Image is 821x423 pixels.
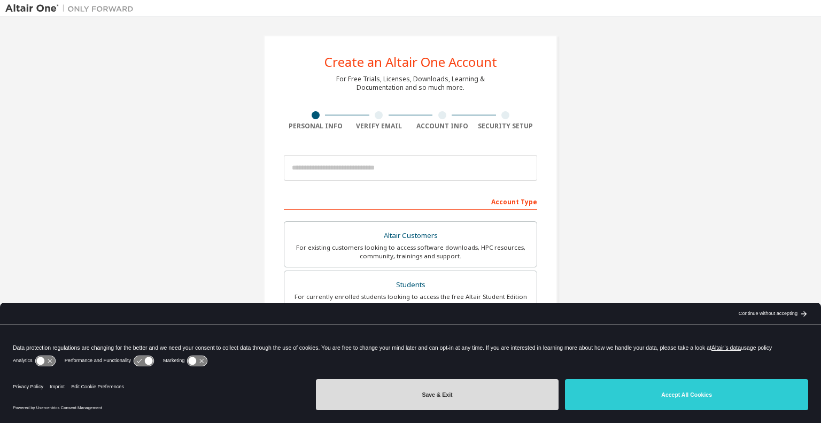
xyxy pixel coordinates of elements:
div: Altair Customers [291,228,530,243]
div: For existing customers looking to access software downloads, HPC resources, community, trainings ... [291,243,530,260]
div: Create an Altair One Account [324,56,497,68]
div: Personal Info [284,122,347,130]
div: Students [291,278,530,293]
div: For Free Trials, Licenses, Downloads, Learning & Documentation and so much more. [336,75,485,92]
div: Security Setup [474,122,538,130]
img: Altair One [5,3,139,14]
div: For currently enrolled students looking to access the free Altair Student Edition bundle and all ... [291,293,530,310]
div: Account Type [284,193,537,210]
div: Verify Email [347,122,411,130]
div: Account Info [410,122,474,130]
